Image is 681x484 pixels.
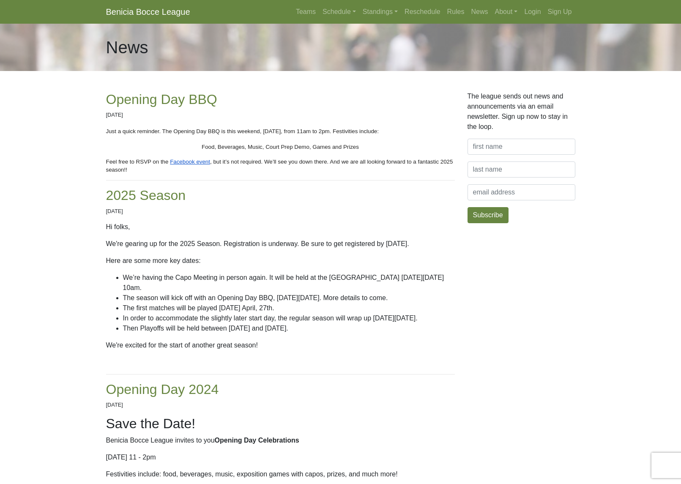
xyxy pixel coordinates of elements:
[106,3,190,20] a: Benicia Bocce League
[468,3,492,20] a: News
[106,435,455,446] p: Benicia Bocce League invites to you
[106,37,148,57] h1: News
[106,207,455,215] p: [DATE]
[123,273,455,293] li: We’re having the Capo Meeting in person again. It will be held at the [GEOGRAPHIC_DATA] [DATE][DA...
[123,293,455,303] li: The season will kick off with an Opening Day BBQ, [DATE][DATE]. More details to come.
[168,158,210,165] a: Facebook event
[544,3,575,20] a: Sign Up
[106,239,455,249] p: We're gearing up for the 2025 Season. Registration is underway. Be sure to get registered by [DATE].
[123,323,455,334] li: Then Playoffs will be held between [DATE] and [DATE].
[106,128,379,134] span: Just a quick reminder. The Opening Day BBQ is this weekend, [DATE], from 11am to 2pm. Festivities...
[106,159,455,173] span: , but it’s not required. We’ll see you down there. And we are all looking forward to a fantastic ...
[293,3,319,20] a: Teams
[106,401,455,409] p: [DATE]
[468,91,575,132] p: The league sends out news and announcements via an email newsletter. Sign up now to stay in the l...
[359,3,401,20] a: Standings
[106,469,455,479] p: Festivities include: food, beverages, music, exposition games with capos, prizes, and much more!
[106,256,455,266] p: Here are some more key dates:
[106,382,219,397] a: Opening Day 2024
[202,144,359,150] span: Food, Beverages, Music, Court Prep Demo, Games and Prizes
[170,159,210,165] span: Facebook event
[123,303,455,313] li: The first matches will be played [DATE] April, 27th.
[106,452,455,462] p: [DATE] 11 - 2pm
[123,313,455,323] li: In order to accommodate the slightly later start day, the regular season will wrap up [DATE][DATE].
[468,207,509,223] button: Subscribe
[468,161,575,178] input: last name
[521,3,544,20] a: Login
[106,159,169,165] span: Feel free to RSVP on the
[215,437,299,444] b: Opening Day Celebrations
[106,340,455,350] p: We're excited for the start of another great season!
[468,139,575,155] input: first name
[492,3,521,20] a: About
[106,222,455,232] p: Hi folks,
[468,184,575,200] input: email
[106,416,455,432] h2: Save the Date!
[106,111,455,119] p: [DATE]
[444,3,468,20] a: Rules
[106,188,186,203] a: 2025 Season
[319,3,359,20] a: Schedule
[106,92,217,107] a: Opening Day BBQ
[401,3,444,20] a: Reschedule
